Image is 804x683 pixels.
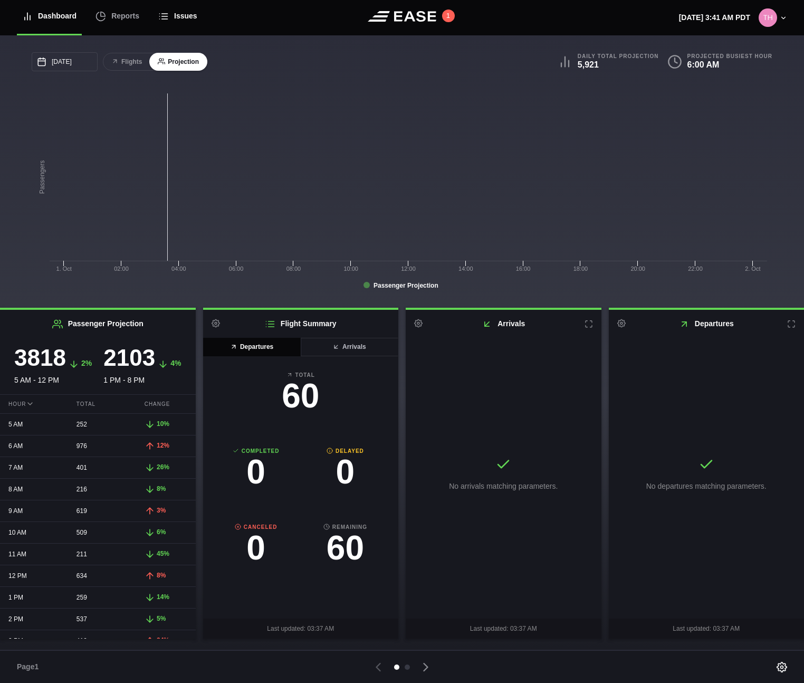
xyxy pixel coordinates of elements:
text: 18:00 [573,265,588,272]
b: 5,921 [578,60,599,69]
div: Change [136,395,196,413]
b: Projected Busiest Hour [687,53,772,60]
h3: 60 [301,531,390,565]
div: Last updated: 03:37 AM [406,619,601,639]
span: 26% [157,463,169,471]
p: No arrivals matching parameters. [449,481,558,492]
div: 509 [68,523,128,543]
div: 401 [68,458,128,478]
b: Daily Total Projection [578,53,659,60]
tspan: Passenger Projection [374,282,438,289]
h3: 2103 [103,346,155,369]
span: 6% [157,528,166,536]
h3: 0 [212,455,301,489]
div: 259 [68,587,128,608]
span: 3% [157,507,166,514]
text: 10:00 [343,265,358,272]
p: [DATE] 3:41 AM PDT [679,12,750,23]
span: 10% [157,420,169,428]
text: 16:00 [516,265,531,272]
a: Remaining60 [301,523,390,570]
button: Flights [103,53,150,71]
div: Last updated: 03:37 AM [203,619,399,639]
div: Total [68,395,128,413]
a: Canceled0 [212,523,301,570]
h2: Flight Summary [203,310,399,338]
input: mm/dd/yyyy [32,52,98,71]
span: 8% [157,485,166,492]
div: 252 [68,414,128,434]
div: 216 [68,479,128,499]
div: 5 AM - 12 PM [8,346,98,386]
span: 12% [157,442,169,449]
h3: 0 [212,531,301,565]
b: Completed [212,447,301,455]
b: 6:00 AM [687,60,720,69]
span: 2% [81,359,92,367]
h2: Arrivals [406,310,601,338]
text: 08:00 [286,265,301,272]
a: Delayed0 [301,447,390,494]
a: Completed0 [212,447,301,494]
tspan: 2. Oct [745,265,760,272]
b: Total [212,371,390,379]
button: Projection [149,53,207,71]
text: 22:00 [688,265,703,272]
div: 410 [68,631,128,651]
span: 14% [157,593,169,601]
span: 4% [170,359,181,367]
text: 06:00 [229,265,244,272]
b: Remaining [301,523,390,531]
div: 211 [68,544,128,564]
text: 20:00 [630,265,645,272]
text: 02:00 [114,265,129,272]
b: Delayed [301,447,390,455]
span: 5% [157,615,166,622]
text: 14:00 [458,265,473,272]
div: 634 [68,566,128,586]
h3: 3818 [14,346,66,369]
span: 8% [157,572,166,579]
span: 24% [157,637,169,644]
a: Total60 [212,371,390,418]
h3: 0 [301,455,390,489]
text: 12:00 [401,265,416,272]
button: Arrivals [300,338,398,356]
button: 1 [442,10,455,22]
p: No departures matching parameters. [646,481,767,492]
h3: 60 [212,379,390,413]
span: 45% [157,550,169,557]
div: 619 [68,501,128,521]
b: Canceled [212,523,301,531]
div: 1 PM - 8 PM [98,346,187,386]
span: Page 1 [17,661,43,672]
tspan: Passengers [39,160,46,194]
tspan: 1. Oct [56,265,72,272]
text: 04:00 [171,265,186,272]
div: 976 [68,436,128,456]
img: 80ca9e2115b408c1dc8c56a444986cd3 [759,8,777,27]
div: 537 [68,609,128,629]
button: Departures [203,338,301,356]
